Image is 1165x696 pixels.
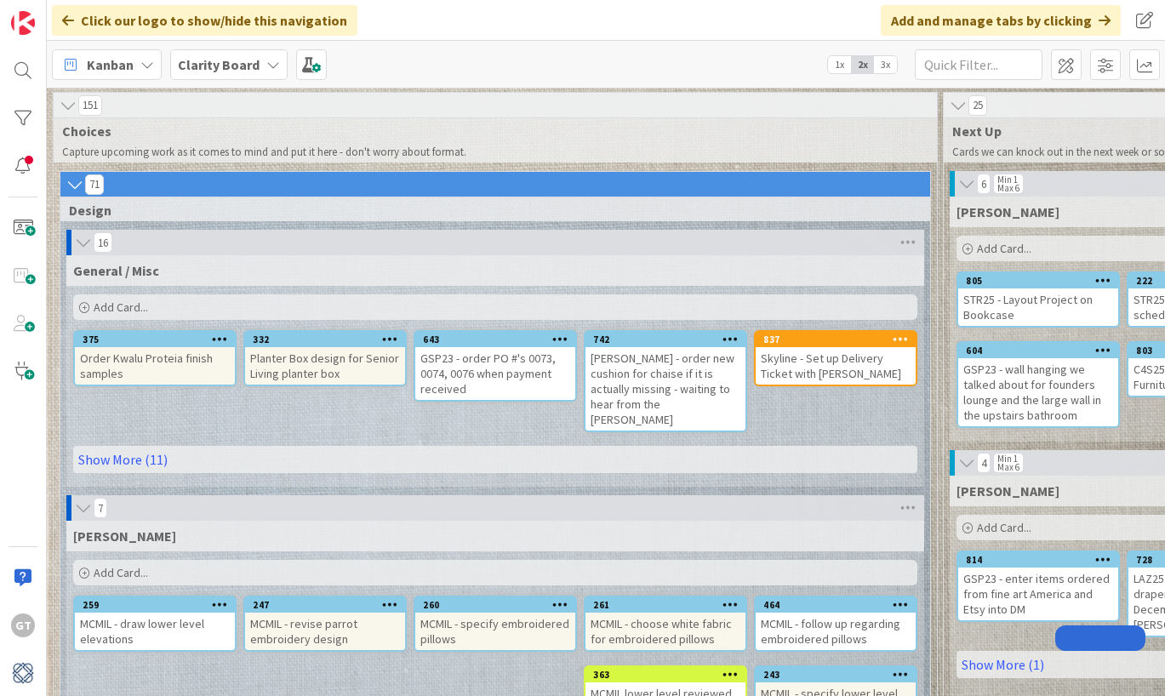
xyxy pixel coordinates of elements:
div: 332 [253,334,405,345]
div: 742 [593,334,745,345]
div: 243 [763,669,916,681]
div: 464 [763,599,916,611]
span: 71 [85,174,104,195]
span: Add Card... [977,520,1031,535]
span: 7 [94,498,107,518]
div: GT [11,613,35,637]
p: Capture upcoming work as it comes to mind and put it here - don't worry about format. [62,145,928,159]
b: Clarity Board [178,56,260,73]
div: 243 [756,667,916,682]
span: 4 [977,453,991,473]
div: 259 [83,599,235,611]
div: Click our logo to show/hide this navigation [52,5,357,36]
div: MCMIL - revise parrot embroidery design [245,613,405,650]
div: STR25 - Layout Project on Bookcase [958,288,1118,326]
div: GSP23 - enter items ordered from fine art America and Etsy into DM [958,568,1118,620]
div: Order Kwalu Proteia finish samples [75,347,235,385]
div: 332Planter Box design for Senior Living planter box [245,332,405,385]
span: Design [69,202,909,219]
div: 363 [593,669,745,681]
div: 604 [958,343,1118,358]
div: MCMIL - specify embroidered pillows [415,613,575,650]
div: 247MCMIL - revise parrot embroidery design [245,597,405,650]
span: Lisa T. [957,482,1059,499]
div: 742[PERSON_NAME] - order new cushion for chaise if it is actually missing - waiting to hear from ... [585,332,745,431]
div: 261MCMIL - choose white fabric for embroidered pillows [585,597,745,650]
img: Visit kanbanzone.com [11,11,35,35]
div: 375Order Kwalu Proteia finish samples [75,332,235,385]
div: 375 [75,332,235,347]
span: 151 [78,95,102,116]
div: 643GSP23 - order PO #'s 0073, 0074, 0076 when payment received [415,332,575,400]
div: MCMIL - choose white fabric for embroidered pillows [585,613,745,650]
span: Gina [957,203,1059,220]
div: GSP23 - order PO #'s 0073, 0074, 0076 when payment received [415,347,575,400]
span: 1x [828,56,851,73]
div: 604GSP23 - wall hanging we talked about for founders lounge and the large wall in the upstairs ba... [958,343,1118,426]
div: 259 [75,597,235,613]
input: Quick Filter... [915,49,1042,80]
div: 814GSP23 - enter items ordered from fine art America and Etsy into DM [958,552,1118,620]
span: 2x [851,56,874,73]
span: General / Misc [73,262,159,279]
span: Choices [62,123,916,140]
div: 261 [585,597,745,613]
span: 6 [977,174,991,194]
div: 814 [958,552,1118,568]
div: 259MCMIL - draw lower level elevations [75,597,235,650]
div: 604 [966,345,1118,357]
div: 261 [593,599,745,611]
span: Add Card... [94,300,148,315]
div: 837 [756,332,916,347]
span: Add Card... [977,241,1031,256]
div: 805STR25 - Layout Project on Bookcase [958,273,1118,326]
div: 643 [423,334,575,345]
div: Min 1 [997,175,1018,184]
span: Kanban [87,54,134,75]
div: 805 [958,273,1118,288]
div: 247 [245,597,405,613]
span: Add Card... [94,565,148,580]
div: Planter Box design for Senior Living planter box [245,347,405,385]
div: Max 6 [997,184,1019,192]
img: avatar [11,661,35,685]
div: 332 [245,332,405,347]
div: 464MCMIL - follow up regarding embroidered pillows [756,597,916,650]
span: MCMIL McMillon [73,528,176,545]
div: 814 [966,554,1118,566]
a: Show More (11) [73,446,917,473]
div: Add and manage tabs by clicking [881,5,1121,36]
div: 464 [756,597,916,613]
div: 837 [763,334,916,345]
div: GSP23 - wall hanging we talked about for founders lounge and the large wall in the upstairs bathroom [958,358,1118,426]
div: 837Skyline - Set up Delivery Ticket with [PERSON_NAME] [756,332,916,385]
div: 247 [253,599,405,611]
div: 260 [415,597,575,613]
div: Skyline - Set up Delivery Ticket with [PERSON_NAME] [756,347,916,385]
div: [PERSON_NAME] - order new cushion for chaise if it is actually missing - waiting to hear from the... [585,347,745,431]
span: 3x [874,56,897,73]
div: 643 [415,332,575,347]
span: 25 [968,95,987,116]
div: 742 [585,332,745,347]
span: 16 [94,232,112,253]
div: MCMIL - follow up regarding embroidered pillows [756,613,916,650]
div: Max 6 [997,463,1019,471]
div: MCMIL - draw lower level elevations [75,613,235,650]
div: Min 1 [997,454,1018,463]
div: 375 [83,334,235,345]
div: 260 [423,599,575,611]
div: 260MCMIL - specify embroidered pillows [415,597,575,650]
div: 805 [966,275,1118,287]
div: 363 [585,667,745,682]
